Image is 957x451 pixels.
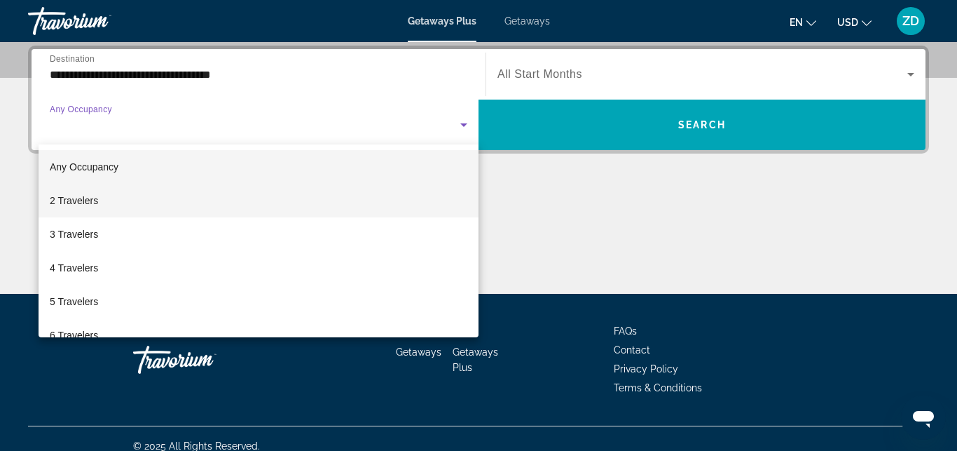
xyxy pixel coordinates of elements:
[50,226,98,243] span: 3 Travelers
[901,395,946,440] iframe: Button to launch messaging window
[50,161,118,173] span: Any Occupancy
[50,260,98,276] span: 4 Travelers
[50,293,98,310] span: 5 Travelers
[50,192,98,209] span: 2 Travelers
[50,327,98,344] span: 6 Travelers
